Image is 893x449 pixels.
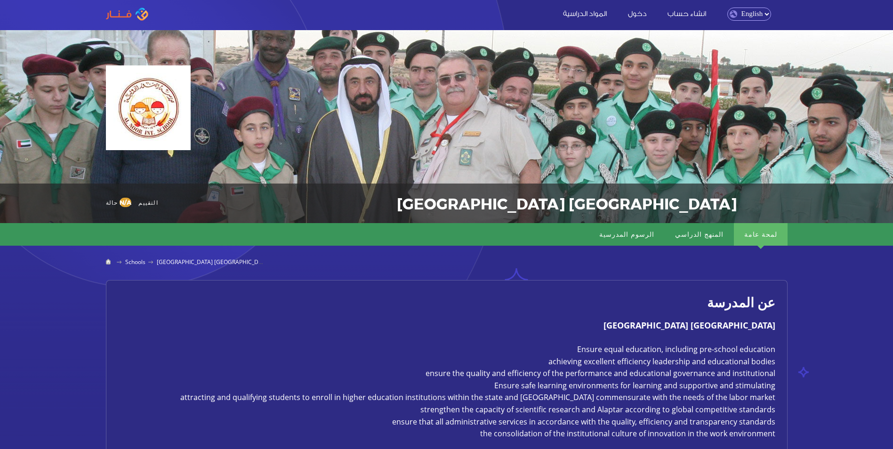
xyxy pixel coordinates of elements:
[734,223,788,246] a: لمحة عامة
[118,380,775,392] li: Ensure safe learning environments for learning and supportive and stimulating
[118,404,775,416] li: strengthen the capacity of scientific research and Alaptar according to global competitive standards
[157,258,270,266] span: [GEOGRAPHIC_DATA] [GEOGRAPHIC_DATA]
[658,8,716,18] a: انشاء حساب
[589,223,665,246] a: الرسوم المدرسية
[118,344,775,356] li: Ensure equal education, including pre-school education
[730,10,737,18] img: language.png
[240,195,737,212] h1: [GEOGRAPHIC_DATA] [GEOGRAPHIC_DATA]
[554,8,616,18] a: المواد الدراسية
[118,368,775,380] li: ensure the quality and efficiency of the performance and educational governance and institutional
[665,223,734,246] a: المنهج الدراسي
[118,356,775,368] li: achieving excellent efficiency leadership and educational bodies
[619,8,656,18] a: دخول
[118,392,775,404] li: attracting and qualifying students to enroll in higher education institutions within the state an...
[138,194,158,211] span: التقييم
[106,199,118,206] span: حالة
[118,428,775,440] li: the consolidation of the institutional culture of innovation in the work environment
[118,292,775,313] h2: عن المدرسة
[120,198,131,207] div: N/A
[603,320,775,331] strong: [GEOGRAPHIC_DATA] [GEOGRAPHIC_DATA]
[106,259,114,266] a: Home
[125,258,145,266] a: Schools
[118,416,775,428] li: ensure that all administrative services in accordance with the quality, efficiency and transparen...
